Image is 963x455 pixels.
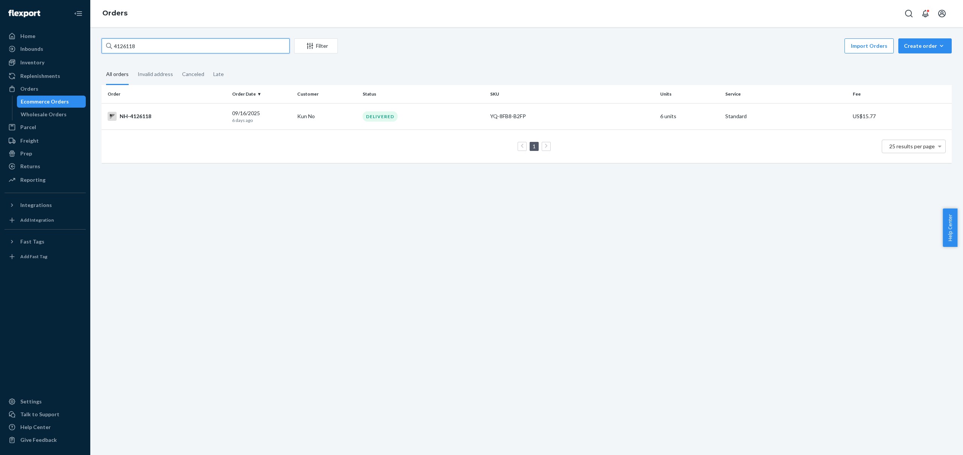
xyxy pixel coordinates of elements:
[20,137,39,145] div: Freight
[20,45,43,53] div: Inbounds
[360,85,487,103] th: Status
[363,111,398,122] div: DELIVERED
[71,6,86,21] button: Close Navigation
[5,408,86,420] a: Talk to Support
[904,42,946,50] div: Create order
[20,163,40,170] div: Returns
[657,103,722,129] td: 6 units
[17,96,86,108] a: Ecommerce Orders
[850,85,952,103] th: Fee
[5,174,86,186] a: Reporting
[138,64,173,84] div: Invalid address
[5,148,86,160] a: Prep
[889,143,935,149] span: 25 results per page
[108,112,226,121] div: NH-4126118
[722,85,850,103] th: Service
[5,121,86,133] a: Parcel
[5,70,86,82] a: Replenishments
[490,113,654,120] div: YQ-8FB8-B2FP
[295,42,337,50] div: Filter
[102,85,229,103] th: Order
[20,423,51,431] div: Help Center
[20,398,42,405] div: Settings
[5,396,86,408] a: Settings
[5,251,86,263] a: Add Fast Tag
[934,6,949,21] button: Open account menu
[20,411,59,418] div: Talk to Support
[229,85,294,103] th: Order Date
[21,98,69,105] div: Ecommerce Orders
[5,434,86,446] button: Give Feedback
[232,117,291,123] p: 6 days ago
[5,43,86,55] a: Inbounds
[5,160,86,172] a: Returns
[21,111,67,118] div: Wholesale Orders
[20,176,46,184] div: Reporting
[20,59,44,66] div: Inventory
[20,123,36,131] div: Parcel
[901,6,916,21] button: Open Search Box
[8,10,40,17] img: Flexport logo
[5,30,86,42] a: Home
[96,3,134,24] ol: breadcrumbs
[918,6,933,21] button: Open notifications
[20,150,32,157] div: Prep
[182,64,204,84] div: Canceled
[20,217,54,223] div: Add Integration
[5,199,86,211] button: Integrations
[297,91,356,97] div: Customer
[213,64,224,84] div: Late
[232,110,291,123] div: 09/16/2025
[5,135,86,147] a: Freight
[5,83,86,95] a: Orders
[20,72,60,80] div: Replenishments
[5,236,86,248] button: Fast Tags
[5,214,86,226] a: Add Integration
[850,103,952,129] td: US$15.77
[20,85,38,93] div: Orders
[531,143,537,149] a: Page 1 is your current page
[898,38,952,53] button: Create order
[487,85,657,103] th: SKU
[17,108,86,120] a: Wholesale Orders
[657,85,722,103] th: Units
[294,38,338,53] button: Filter
[106,64,129,85] div: All orders
[20,201,52,209] div: Integrations
[725,113,847,120] p: Standard
[5,56,86,68] a: Inventory
[20,32,35,40] div: Home
[102,9,128,17] a: Orders
[294,103,359,129] td: Kun No
[845,38,894,53] button: Import Orders
[20,253,47,260] div: Add Fast Tag
[20,238,44,245] div: Fast Tags
[5,421,86,433] a: Help Center
[102,38,290,53] input: Search orders
[943,208,957,247] button: Help Center
[20,436,57,444] div: Give Feedback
